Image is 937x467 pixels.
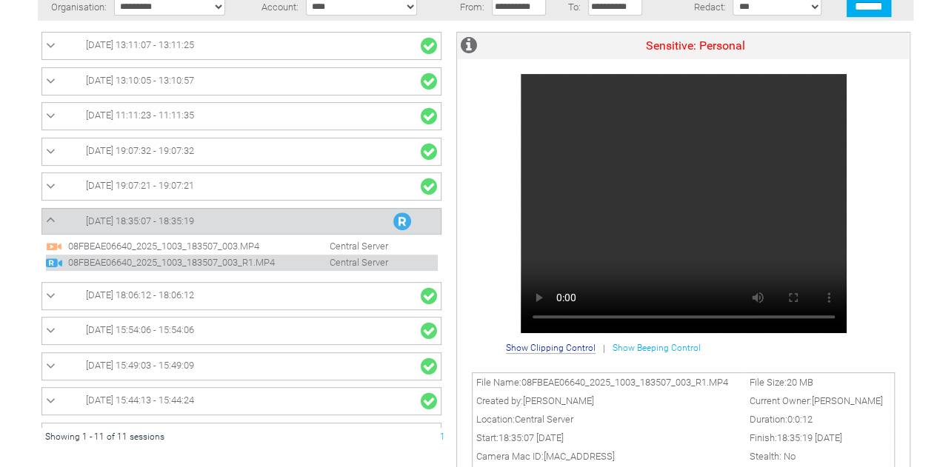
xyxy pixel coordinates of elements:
[498,432,564,443] span: 18:35:07 [DATE]
[787,414,813,425] span: 0:0:12
[46,321,437,340] a: [DATE] 15:54:06 - 15:54:06
[46,36,437,56] a: [DATE] 13:11:07 - 13:11:25
[86,110,194,121] span: [DATE] 11:11:23 - 11:11:35
[746,429,895,447] td: Finish:
[506,343,596,354] span: Show Clipping Control
[746,372,895,392] td: File Size:
[86,39,194,50] span: [DATE] 13:11:07 - 13:11:25
[86,360,194,371] span: [DATE] 15:49:03 - 15:49:09
[777,432,842,443] span: 18:35:19 [DATE]
[86,180,194,191] span: [DATE] 19:07:21 - 19:07:21
[46,240,396,251] a: 08FBEAE06640_2025_1003_183507_003.MP4 Central Server
[86,289,194,300] span: [DATE] 18:06:12 - 18:06:12
[64,257,290,268] span: 08FBEAE06640_2025_1003_183507_003_R1.MP4
[521,377,728,388] span: 08FBEAE06640_2025_1003_183507_003_R1.MP4
[544,451,615,462] span: [MAC_ADDRESS]
[440,431,445,442] span: 1
[46,392,437,411] a: [DATE] 15:44:13 - 15:44:24
[86,145,194,156] span: [DATE] 19:07:32 - 19:07:32
[86,215,194,226] span: [DATE] 18:35:07 - 18:35:19
[293,257,396,268] span: Central Server
[86,75,194,86] span: [DATE] 13:10:05 - 13:10:57
[812,395,883,406] span: [PERSON_NAME]
[46,238,62,255] img: video24_pre.svg
[473,372,746,392] td: File Name:
[46,72,437,91] a: [DATE] 13:10:05 - 13:10:57
[613,343,701,353] span: Show Beeping Control
[746,410,895,429] td: Duration:
[603,343,605,354] span: |
[523,395,594,406] span: [PERSON_NAME]
[46,107,437,126] a: [DATE] 11:11:23 - 11:11:35
[46,357,437,376] a: [DATE] 15:49:03 - 15:49:09
[46,212,437,230] a: [DATE] 18:35:07 - 18:35:19
[473,410,746,429] td: Location:
[481,33,910,59] td: Sensitive: Personal
[86,324,194,335] span: [DATE] 15:54:06 - 15:54:06
[293,241,396,252] span: Central Server
[473,447,746,466] td: Camera Mac ID:
[86,394,194,406] span: [DATE] 15:44:13 - 15:44:24
[46,255,62,271] img: R_regular.svg
[515,414,573,425] span: Central Server
[46,142,437,161] a: [DATE] 19:07:32 - 19:07:32
[750,451,781,462] span: Stealth:
[784,451,796,462] span: No
[746,392,895,410] td: Current Owner:
[64,241,290,252] span: 08FBEAE06640_2025_1003_183507_003.MP4
[473,429,746,447] td: Start:
[46,177,437,196] a: [DATE] 19:07:21 - 19:07:21
[393,212,411,230] img: R_Indication.svg
[45,431,164,442] span: Showing 1 - 11 of 11 sessions
[787,377,813,388] span: 20 MB
[46,427,437,446] a: [DATE] 15:41:09 - 15:41:09
[46,256,396,267] a: 08FBEAE06640_2025_1003_183507_003_R1.MP4 Central Server
[473,392,746,410] td: Created by:
[46,286,437,306] a: [DATE] 18:06:12 - 18:06:12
